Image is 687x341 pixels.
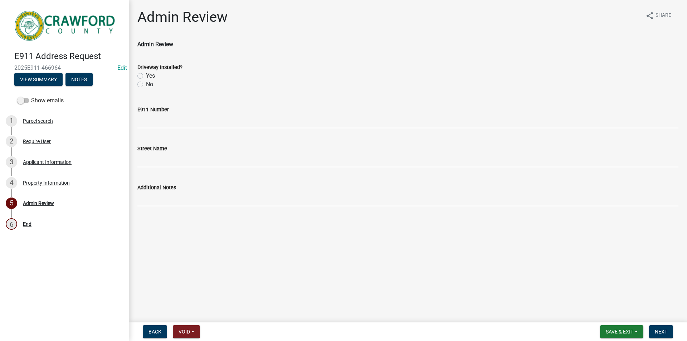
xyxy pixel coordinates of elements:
div: End [23,221,31,226]
span: Back [148,329,161,335]
strong: Admin Review [137,41,173,48]
label: Driveway installed? [137,65,182,70]
div: 5 [6,198,17,209]
div: 1 [6,115,17,127]
wm-modal-confirm: Summary [14,77,63,83]
div: Admin Review [23,201,54,206]
span: Share [656,11,671,20]
wm-modal-confirm: Notes [65,77,93,83]
div: Parcel search [23,118,53,123]
span: 2025E911-466964 [14,64,114,71]
div: Require User [23,139,51,144]
button: Void [173,325,200,338]
i: share [645,11,654,20]
div: 2 [6,136,17,147]
h4: E911 Address Request [14,51,123,62]
span: Save & Exit [606,329,633,335]
a: Edit [117,64,127,71]
span: Next [655,329,667,335]
label: E911 Number [137,107,169,112]
img: Crawford County, Georgia [14,8,117,44]
div: 4 [6,177,17,189]
div: 6 [6,218,17,230]
span: Void [179,329,190,335]
label: Street Name [137,146,167,151]
label: Additional Notes [137,185,176,190]
label: Yes [146,72,155,80]
button: Save & Exit [600,325,643,338]
div: 3 [6,156,17,168]
button: Next [649,325,673,338]
button: View Summary [14,73,63,86]
label: Show emails [17,96,64,105]
button: Notes [65,73,93,86]
div: Applicant Information [23,160,72,165]
label: No [146,80,153,89]
h1: Admin Review [137,9,228,26]
div: Property Information [23,180,70,185]
button: Back [143,325,167,338]
button: shareShare [640,9,677,23]
wm-modal-confirm: Edit Application Number [117,64,127,71]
